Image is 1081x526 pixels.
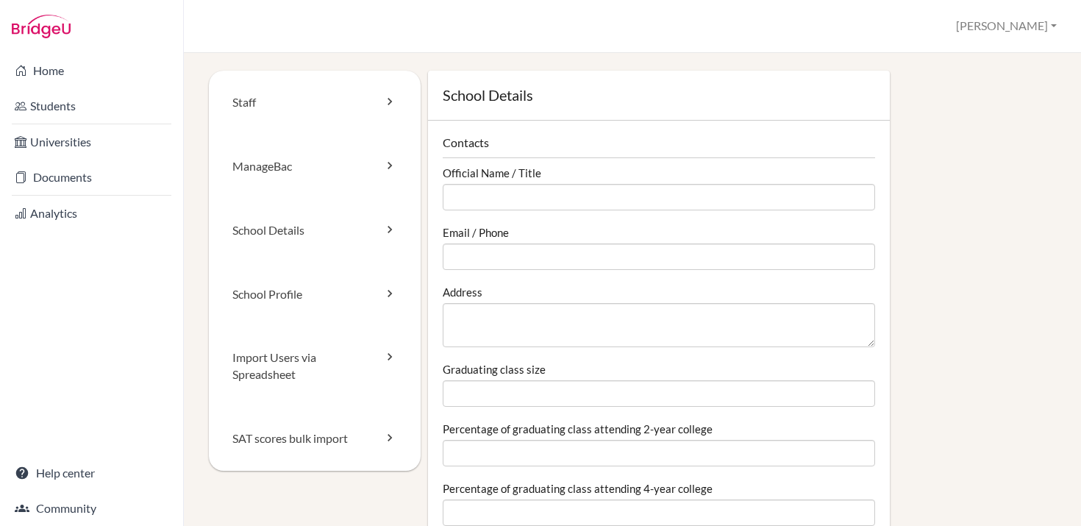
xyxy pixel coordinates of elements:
[443,225,509,240] label: Email / Phone
[3,56,180,85] a: Home
[443,85,875,105] h1: School Details
[443,481,713,496] label: Percentage of graduating class attending 4-year college
[949,13,1063,40] button: [PERSON_NAME]
[3,127,180,157] a: Universities
[443,422,713,436] label: Percentage of graduating class attending 2-year college
[209,71,421,135] a: Staff
[209,326,421,407] a: Import Users via Spreadsheet
[209,407,421,471] a: SAT scores bulk import
[3,458,180,488] a: Help center
[443,166,541,180] label: Official Name / Title
[443,285,482,299] label: Address
[3,494,180,523] a: Community
[12,15,71,38] img: Bridge-U
[3,199,180,228] a: Analytics
[209,135,421,199] a: ManageBac
[3,163,180,192] a: Documents
[209,199,421,263] a: School Details
[209,263,421,327] a: School Profile
[443,135,875,158] legend: Contacts
[3,91,180,121] a: Students
[443,362,546,377] label: Graduating class size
